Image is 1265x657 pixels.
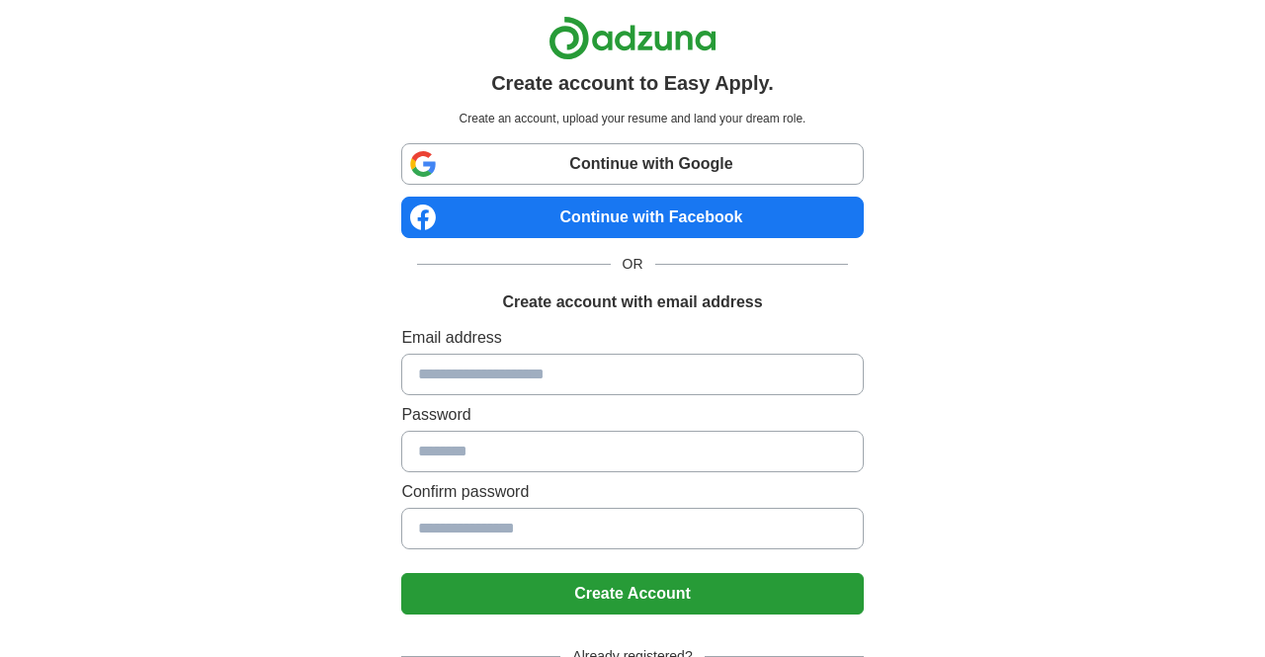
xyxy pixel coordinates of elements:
label: Password [401,403,863,427]
span: OR [611,254,655,275]
p: Create an account, upload your resume and land your dream role. [405,110,859,127]
label: Email address [401,326,863,350]
button: Create Account [401,573,863,615]
a: Continue with Google [401,143,863,185]
h1: Create account to Easy Apply. [491,68,774,98]
label: Confirm password [401,480,863,504]
a: Continue with Facebook [401,197,863,238]
h1: Create account with email address [502,290,762,314]
img: Adzuna logo [548,16,717,60]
